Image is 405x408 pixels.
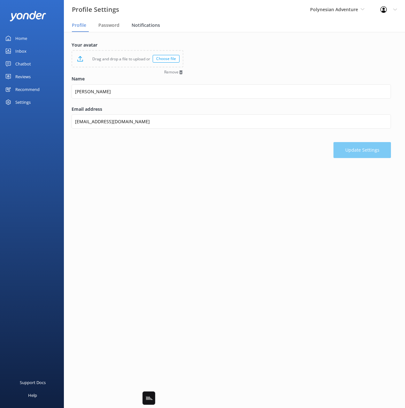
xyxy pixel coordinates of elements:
[310,6,358,12] span: Polynesian Adventure
[83,56,153,62] p: Drag and drop a file to upload or
[72,42,183,49] label: Your avatar
[15,83,40,96] div: Recommend
[20,376,46,389] div: Support Docs
[15,96,31,109] div: Settings
[15,70,31,83] div: Reviews
[72,106,391,113] label: Email address
[15,32,27,45] div: Home
[153,55,180,63] div: Choose file
[15,57,31,70] div: Chatbot
[98,22,119,28] span: Password
[15,45,27,57] div: Inbox
[28,389,37,402] div: Help
[72,75,391,82] label: Name
[72,4,119,15] h3: Profile Settings
[164,70,179,74] span: Remove
[10,11,46,21] img: yonder-white-logo.png
[72,22,86,28] span: Profile
[164,70,183,75] button: Remove
[132,22,160,28] span: Notifications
